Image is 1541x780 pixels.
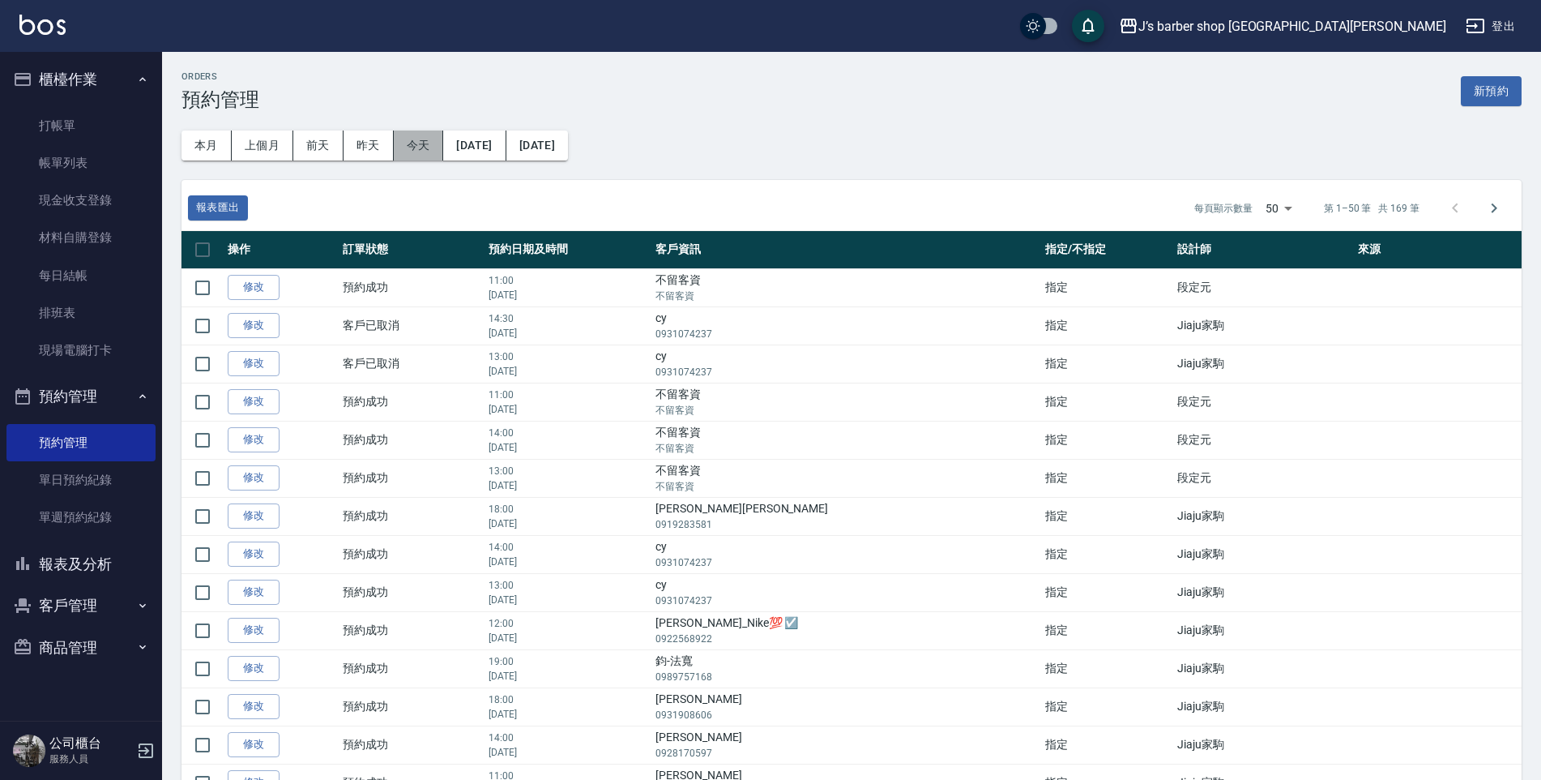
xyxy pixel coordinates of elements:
td: 預約成功 [339,649,484,688]
button: [DATE] [443,131,506,161]
p: 不留客資 [655,403,1037,418]
td: cy [651,573,1041,611]
td: 預約成功 [339,573,484,611]
td: Jiaju家駒 [1173,497,1354,535]
div: J’s barber shop [GEOGRAPHIC_DATA][PERSON_NAME] [1138,16,1446,36]
td: 指定 [1041,573,1173,611]
h2: Orders [181,71,259,82]
td: 預約成功 [339,383,484,421]
p: 13:00 [489,578,648,593]
a: 現金收支登錄 [6,182,156,219]
td: 預約成功 [339,611,484,649]
p: 0922568922 [655,632,1037,646]
p: 不留客資 [655,289,1037,303]
a: 修改 [228,427,280,452]
a: 每日結帳 [6,257,156,294]
a: 修改 [228,542,280,567]
p: [DATE] [489,288,648,302]
a: 預約管理 [6,424,156,461]
p: 11:00 [489,388,648,402]
button: 客戶管理 [6,585,156,627]
td: Jiaju家駒 [1173,306,1354,345]
td: 指定 [1041,306,1173,345]
p: 13:00 [489,349,648,364]
a: 單日預約紀錄 [6,461,156,499]
td: 指定 [1041,726,1173,764]
button: 預約管理 [6,375,156,418]
td: Jiaju家駒 [1173,573,1354,611]
a: 帳單列表 [6,144,156,182]
p: 0989757168 [655,670,1037,684]
td: 預約成功 [339,688,484,726]
p: 第 1–50 筆 共 169 筆 [1324,201,1419,216]
p: 不留客資 [655,441,1037,456]
button: 本月 [181,131,232,161]
p: 14:00 [489,426,648,440]
td: [PERSON_NAME] [651,688,1041,726]
td: 段定元 [1173,459,1354,497]
p: 不留客資 [655,479,1037,494]
td: 指定 [1041,383,1173,421]
a: 修改 [228,732,280,757]
p: 0931074237 [655,365,1037,379]
div: 50 [1259,186,1298,230]
button: Go to next page [1475,189,1513,228]
img: Logo [19,15,66,35]
p: 0928170597 [655,746,1037,761]
p: 14:30 [489,311,648,326]
a: 打帳單 [6,107,156,144]
td: Jiaju家駒 [1173,345,1354,383]
button: 報表匯出 [188,195,248,221]
a: 修改 [228,580,280,605]
p: 服務人員 [49,752,132,766]
td: 段定元 [1173,383,1354,421]
button: save [1072,10,1104,42]
td: 指定 [1041,497,1173,535]
a: 修改 [228,275,280,300]
td: 不留客資 [651,383,1041,421]
p: 18:00 [489,502,648,516]
h3: 預約管理 [181,88,259,111]
a: 修改 [228,351,280,376]
td: 不留客資 [651,421,1041,459]
a: 修改 [228,694,280,719]
td: 預約成功 [339,497,484,535]
p: 14:00 [489,540,648,555]
a: 排班表 [6,294,156,332]
td: 指定 [1041,688,1173,726]
a: 修改 [228,465,280,491]
td: Jiaju家駒 [1173,611,1354,649]
h5: 公司櫃台 [49,735,132,752]
p: 每頁顯示數量 [1194,201,1253,216]
a: 修改 [228,656,280,681]
button: 報表及分析 [6,543,156,585]
a: 單週預約紀錄 [6,499,156,536]
td: 預約成功 [339,535,484,573]
button: 昨天 [344,131,394,161]
p: [DATE] [489,478,648,493]
a: 修改 [228,618,280,643]
p: [DATE] [489,364,648,379]
td: 預約成功 [339,268,484,306]
a: 新預約 [1461,83,1522,98]
a: 修改 [228,389,280,414]
p: [DATE] [489,631,648,645]
td: 指定 [1041,345,1173,383]
td: 不留客資 [651,459,1041,497]
p: 0931908606 [655,708,1037,722]
p: [DATE] [489,593,648,607]
button: 新預約 [1461,76,1522,106]
td: 客戶已取消 [339,345,484,383]
p: [DATE] [489,745,648,760]
img: Person [13,735,45,767]
p: 0919283581 [655,517,1037,532]
th: 訂單狀態 [339,231,484,269]
p: 0931074237 [655,327,1037,341]
td: 指定 [1041,459,1173,497]
td: 不留客資 [651,268,1041,306]
p: 11:00 [489,273,648,288]
th: 設計師 [1173,231,1354,269]
p: [DATE] [489,669,648,684]
p: 0931074237 [655,555,1037,570]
